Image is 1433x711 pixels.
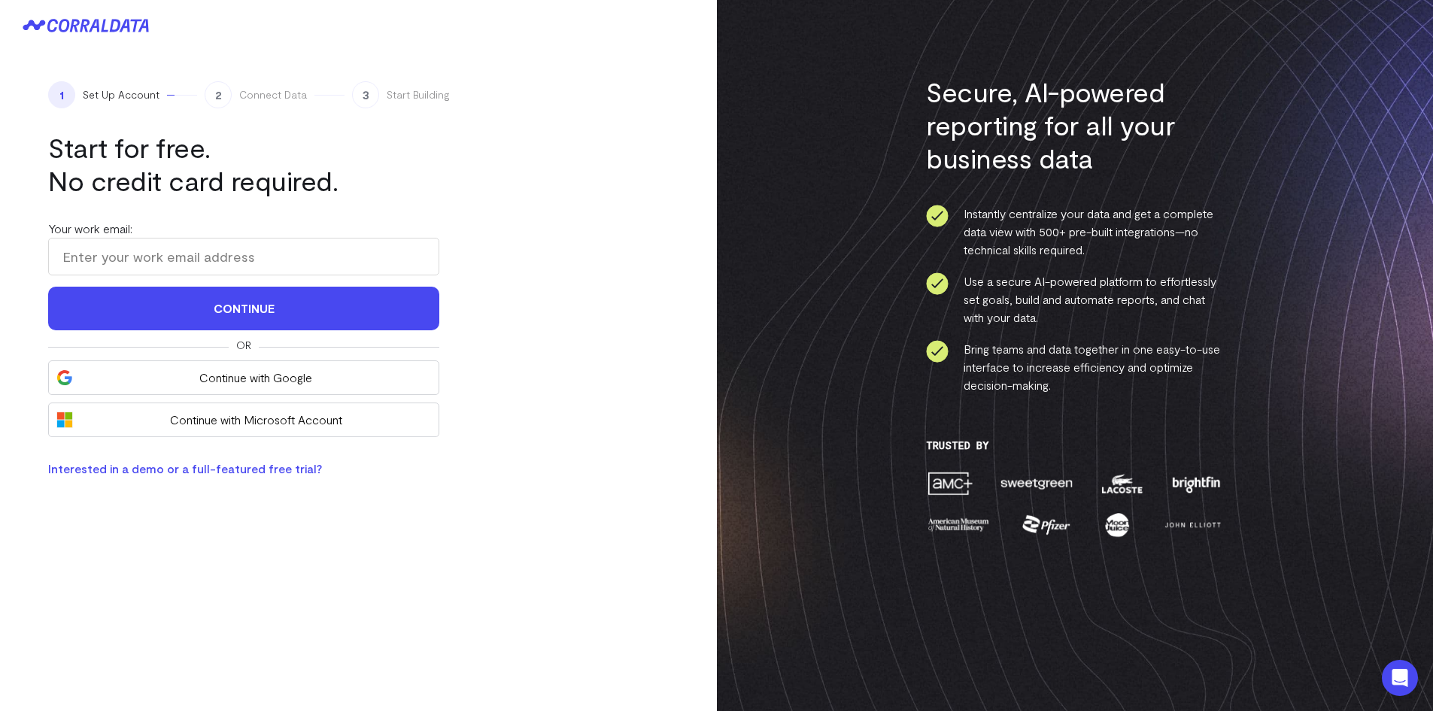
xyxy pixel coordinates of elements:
span: Or [236,338,251,353]
span: Connect Data [239,87,307,102]
span: 1 [48,81,75,108]
button: Continue [48,287,439,330]
li: Use a secure AI-powered platform to effortlessly set goals, build and automate reports, and chat ... [926,272,1223,327]
button: Continue with Microsoft Account [48,403,439,437]
h1: Start for free. No credit card required. [48,131,439,197]
input: Enter your work email address [48,238,439,275]
h3: Trusted By [926,439,1223,451]
li: Instantly centralize your data and get a complete data view with 500+ pre-built integrations—no t... [926,205,1223,259]
div: Open Intercom Messenger [1382,660,1418,696]
span: 2 [205,81,232,108]
span: Continue with Microsoft Account [80,411,431,429]
span: Continue with Google [80,369,431,387]
label: Your work email: [48,221,132,235]
span: Start Building [387,87,450,102]
span: 3 [352,81,379,108]
span: Set Up Account [83,87,159,102]
a: Interested in a demo or a full-featured free trial? [48,461,322,476]
h3: Secure, AI-powered reporting for all your business data [926,75,1223,175]
button: Continue with Google [48,360,439,395]
li: Bring teams and data together in one easy-to-use interface to increase efficiency and optimize de... [926,340,1223,394]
